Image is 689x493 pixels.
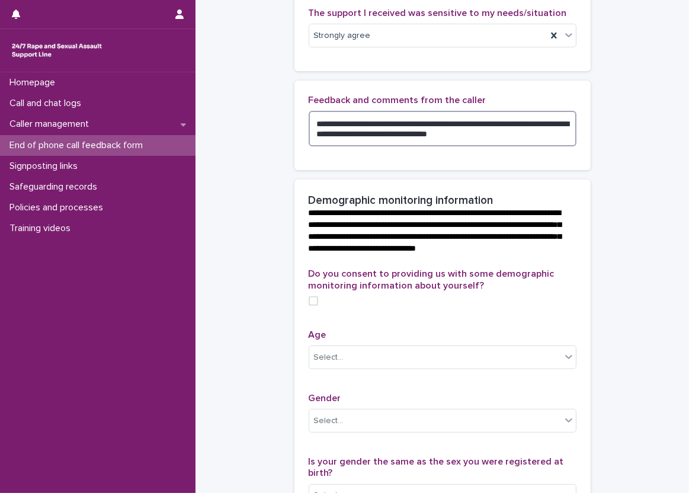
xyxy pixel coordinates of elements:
img: rhQMoQhaT3yELyF149Cw [9,39,104,62]
span: Strongly agree [314,30,371,42]
p: Call and chat logs [5,98,91,109]
p: Signposting links [5,161,87,172]
span: Age [309,330,326,340]
h2: Demographic monitoring information [309,194,493,207]
p: End of phone call feedback form [5,140,152,151]
span: Gender [309,393,341,403]
p: Homepage [5,77,65,88]
div: Select... [314,351,344,364]
p: Policies and processes [5,202,113,213]
span: Do you consent to providing us with some demographic monitoring information about yourself? [309,269,555,290]
p: Caller management [5,119,98,130]
span: Feedback and comments from the caller [309,95,486,105]
div: Select... [314,415,344,427]
span: Is your gender the same as the sex you were registered at birth? [309,457,564,478]
p: Safeguarding records [5,181,107,193]
span: The support I received was sensitive to my needs/situation [309,8,567,18]
p: Training videos [5,223,80,234]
